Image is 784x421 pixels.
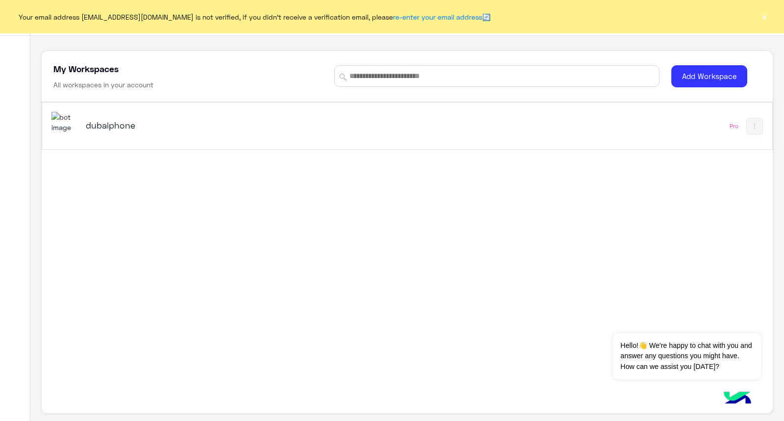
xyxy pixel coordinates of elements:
h5: My Workspaces [53,63,119,75]
img: 1403182699927242 [51,112,78,133]
h6: All workspaces in your account [53,80,153,90]
h5: dubaiphone [86,119,342,131]
span: Hello!👋 We're happy to chat with you and answer any questions you might have. How can we assist y... [613,333,760,379]
button: Add Workspace [671,65,747,87]
button: × [759,12,769,22]
div: Pro [730,122,738,130]
a: re-enter your email address [393,13,482,21]
span: Your email address [EMAIL_ADDRESS][DOMAIN_NAME] is not verified, if you didn't receive a verifica... [19,12,490,22]
img: hulul-logo.png [720,382,755,416]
